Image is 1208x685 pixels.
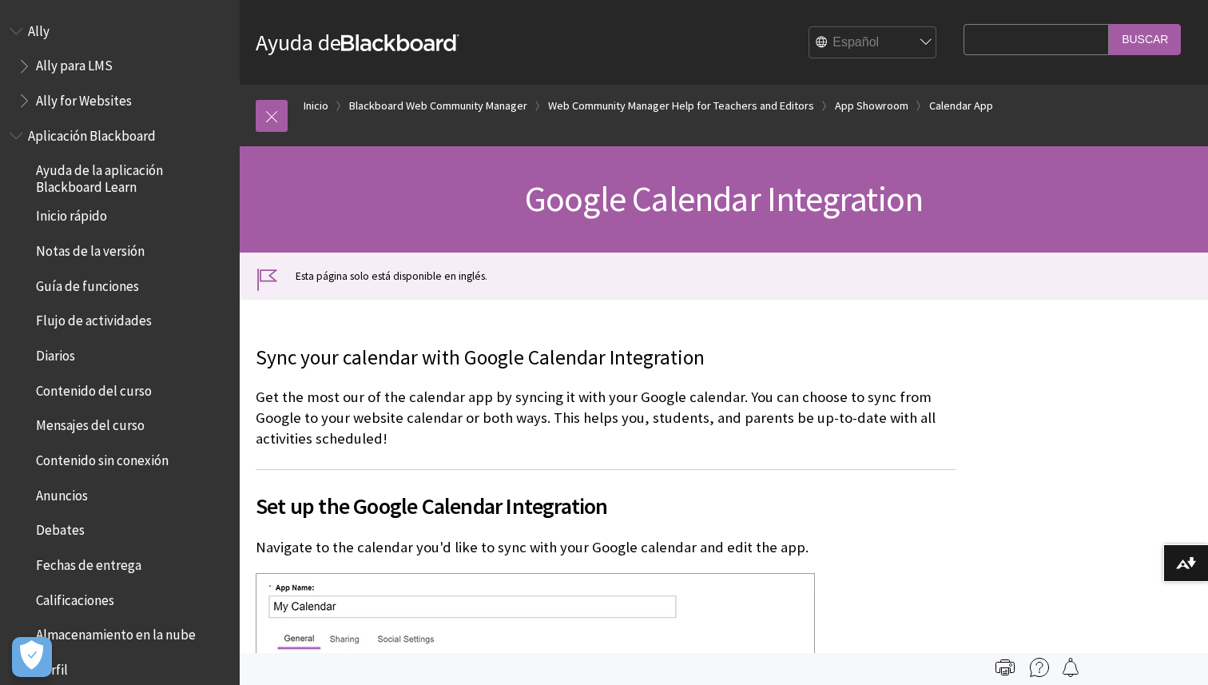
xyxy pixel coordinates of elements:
img: Follow this page [1061,658,1080,677]
a: Inicio [304,96,328,116]
p: Sync your calendar with Google Calendar Integration [256,344,956,372]
img: More help [1030,658,1049,677]
p: Get the most our of the calendar app by syncing it with your Google calendar. You can choose to s... [256,387,956,450]
span: Mensajes del curso [36,412,145,434]
span: Flujo de actividades [36,308,152,329]
a: Calendar App [929,96,993,116]
span: Fechas de entrega [36,552,141,573]
span: Anuncios [36,482,88,504]
span: Ally for Websites [36,87,132,109]
a: Blackboard Web Community Manager [349,96,527,116]
span: Contenido del curso [36,377,152,399]
strong: Blackboard [341,34,459,51]
p: Navigate to the calendar you'd like to sync with your Google calendar and edit the app. [256,537,956,558]
span: Calificaciones [36,587,114,608]
span: Guía de funciones [36,273,139,294]
input: Buscar [1109,24,1181,55]
span: Almacenamiento en la nube [36,622,196,643]
span: Ally [28,18,50,39]
select: Site Language Selector [809,27,937,59]
span: Ayuda de la aplicación Blackboard Learn [36,157,228,195]
img: Print [995,658,1015,677]
a: App Showroom [835,96,908,116]
p: Esta página solo está disponible en inglés. [256,269,1192,284]
button: Open Preferences [12,637,52,677]
a: Ayuda deBlackboard [256,28,459,57]
span: Google Calendar Integration [525,177,923,221]
span: Debates [36,517,85,539]
span: Contenido sin conexión [36,447,169,468]
h2: Set up the Google Calendar Integration [256,469,956,523]
span: Aplicación Blackboard [28,122,156,144]
nav: Book outline for Anthology Ally Help [10,18,230,114]
span: Diarios [36,342,75,364]
span: Perfil [36,656,68,678]
span: Ally para LMS [36,53,113,74]
span: Inicio rápido [36,203,107,225]
span: Notas de la versión [36,237,145,259]
a: Web Community Manager Help for Teachers and Editors [548,96,814,116]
